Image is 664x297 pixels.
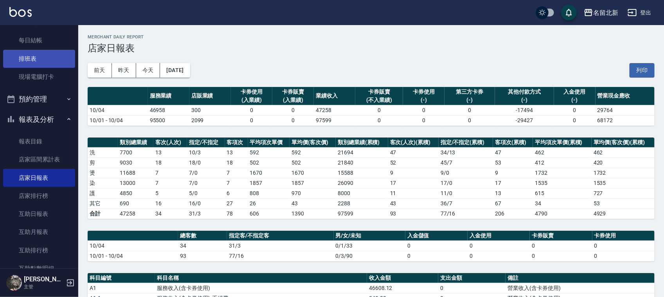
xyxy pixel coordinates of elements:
[530,241,592,251] td: 0
[405,231,468,241] th: 入金儲值
[88,231,655,261] table: a dense table
[225,178,248,188] td: 7
[155,273,367,283] th: 科目名稱
[533,147,592,158] td: 462
[444,105,495,115] td: 0
[290,208,336,219] td: 1390
[388,138,439,148] th: 客次(人次)(累積)
[225,208,248,219] td: 78
[290,138,336,148] th: 單均價(客次價)
[248,178,290,188] td: 1857
[3,132,75,150] a: 報表目錄
[118,138,153,148] th: 類別總業績
[248,208,290,219] td: 606
[274,88,312,96] div: 卡券販賣
[3,205,75,223] a: 互助日報表
[178,241,227,251] td: 34
[367,283,438,293] td: 46608.12
[493,178,533,188] td: 17
[153,198,187,208] td: 16
[189,115,231,125] td: 2099
[405,251,468,261] td: 0
[334,241,405,251] td: 0/1/33
[227,231,334,241] th: 指定客/不指定客
[556,88,594,96] div: 入金使用
[530,251,592,261] td: 0
[88,273,155,283] th: 科目編號
[88,115,148,125] td: 10/01 - 10/04
[556,96,594,104] div: (-)
[118,158,153,168] td: 9030
[290,178,336,188] td: 1857
[533,138,592,148] th: 平均項次單價(累積)
[88,208,118,219] td: 合計
[530,231,592,241] th: 卡券販賣
[497,96,552,104] div: (-)
[624,5,655,20] button: 登出
[3,89,75,109] button: 預約管理
[231,105,272,115] td: 0
[446,96,493,104] div: (-)
[225,138,248,148] th: 客項次
[3,187,75,205] a: 店家排行榜
[187,168,225,178] td: 7 / 0
[274,96,312,104] div: (入業績)
[554,115,596,125] td: 0
[227,251,334,261] td: 77/16
[187,138,225,148] th: 指定/不指定
[334,231,405,241] th: 男/女/未知
[290,147,336,158] td: 592
[439,208,493,219] td: 77/16
[336,158,388,168] td: 21840
[88,251,178,261] td: 10/01 - 10/04
[3,259,75,277] a: 互助點數明細
[438,283,506,293] td: 0
[290,168,336,178] td: 1670
[388,178,439,188] td: 17
[3,223,75,241] a: 互助月報表
[187,188,225,198] td: 5 / 0
[225,198,248,208] td: 27
[231,115,272,125] td: 0
[118,168,153,178] td: 11688
[153,178,187,188] td: 7
[592,168,655,178] td: 1732
[118,147,153,158] td: 7700
[88,158,118,168] td: 剪
[178,251,227,261] td: 93
[88,43,655,54] h3: 店家日報表
[405,96,443,104] div: (-)
[592,198,655,208] td: 53
[3,241,75,259] a: 互助排行榜
[3,31,75,49] a: 每日結帳
[493,158,533,168] td: 53
[314,105,355,115] td: 47258
[9,7,32,17] img: Logo
[388,208,439,219] td: 93
[88,147,118,158] td: 洗
[272,115,314,125] td: 0
[357,88,401,96] div: 卡券販賣
[495,115,554,125] td: -29427
[592,178,655,188] td: 1535
[468,241,530,251] td: 0
[388,147,439,158] td: 47
[6,275,22,291] img: Person
[439,188,493,198] td: 11 / 0
[3,150,75,168] a: 店家區間累計表
[88,178,118,188] td: 染
[24,275,64,283] h5: [PERSON_NAME]
[189,87,231,105] th: 店販業績
[336,198,388,208] td: 2288
[334,251,405,261] td: 0/3/90
[592,188,655,198] td: 727
[495,105,554,115] td: -17494
[136,63,160,78] button: 今天
[336,168,388,178] td: 15588
[533,208,592,219] td: 4790
[336,178,388,188] td: 26090
[88,63,112,78] button: 前天
[153,188,187,198] td: 5
[493,188,533,198] td: 13
[88,241,178,251] td: 10/04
